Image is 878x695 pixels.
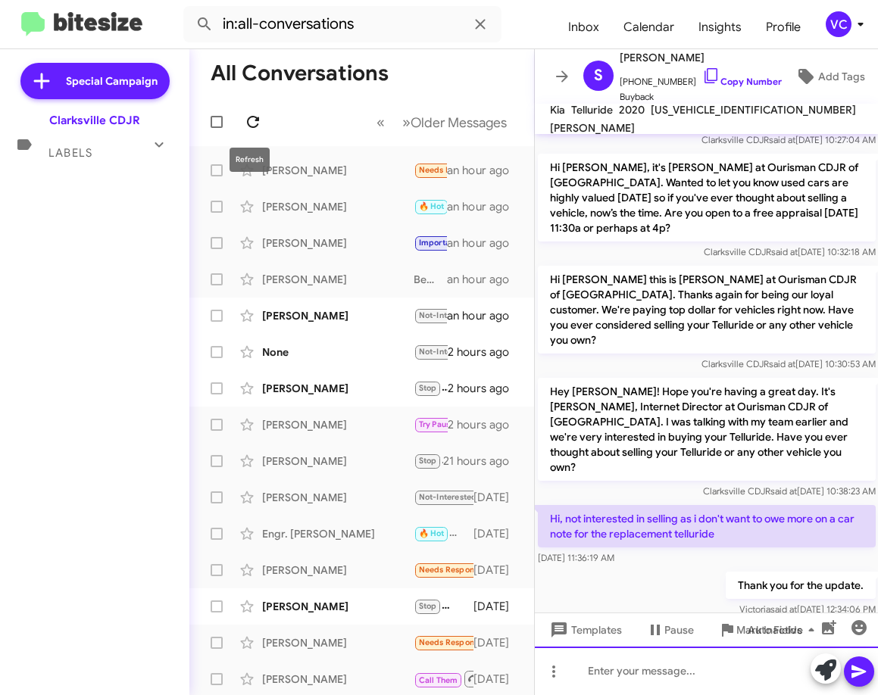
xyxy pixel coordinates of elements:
[538,378,876,481] p: Hey [PERSON_NAME]! Hope you're having a great day. It's [PERSON_NAME], Internet Director at Ouris...
[49,113,140,128] div: Clarksville CDJR
[414,525,473,542] div: My apologies for the late reply.
[183,6,501,42] input: Search
[262,453,414,469] div: [PERSON_NAME]
[414,161,447,179] div: Hi, not interested in selling as i don't want to owe more on a car note for the replacement tellu...
[419,528,445,538] span: 🔥 Hot
[262,272,414,287] div: [PERSON_NAME]
[701,134,875,145] span: Clarksville CDJR [DATE] 10:27:04 AM
[754,5,813,49] a: Profile
[262,199,414,214] div: [PERSON_NAME]
[664,616,694,644] span: Pause
[414,561,473,578] div: Removed a like from “At what price would you be willing to buy?”
[702,76,782,87] a: Copy Number
[419,456,437,466] span: Stop
[818,63,865,90] span: Add Tags
[702,485,875,497] span: Clarksville CDJR [DATE] 10:38:23 AM
[414,669,473,688] div: No
[535,616,634,644] button: Templates
[414,234,447,251] div: Are you available to visit the dealership [DATE] or does [DATE] work best for you?
[620,89,782,104] span: Buyback
[447,163,521,178] div: an hour ago
[414,597,473,615] div: Stop
[262,308,414,323] div: [PERSON_NAME]
[419,201,445,211] span: 🔥 Hot
[20,63,170,99] a: Special Campaign
[262,163,414,178] div: [PERSON_NAME]
[414,272,447,287] div: Best*
[262,635,414,650] div: [PERSON_NAME]
[262,672,414,687] div: [PERSON_NAME]
[419,492,477,502] span: Not-Interested
[538,266,876,354] p: Hi [PERSON_NAME] this is [PERSON_NAME] at Ourisman CDJR of [GEOGRAPHIC_DATA]. Thanks again for be...
[736,616,833,644] button: Auto Fields
[538,552,614,563] span: [DATE] 11:36:19 AM
[571,103,613,117] span: Telluride
[377,113,385,132] span: «
[230,148,270,172] div: Refresh
[611,5,686,49] a: Calendar
[414,634,473,651] div: 45k
[538,154,876,242] p: Hi [PERSON_NAME], it's [PERSON_NAME] at Ourisman CDJR of [GEOGRAPHIC_DATA]. Wanted to let you kno...
[550,121,635,135] span: [PERSON_NAME]
[393,107,516,138] button: Next
[262,490,414,505] div: [PERSON_NAME]
[414,198,447,215] div: I see that. Thank you. We will see you [DATE]!
[620,48,782,67] span: [PERSON_NAME]
[448,417,521,432] div: 2 hours ago
[447,199,521,214] div: an hour ago
[770,603,796,615] span: said at
[211,61,389,86] h1: All Conversations
[402,113,411,132] span: »
[447,308,521,323] div: an hour ago
[594,64,603,88] span: S
[48,146,92,160] span: Labels
[447,272,521,287] div: an hour ago
[768,358,795,369] span: said at
[686,5,754,49] span: Insights
[473,599,522,614] div: [DATE]
[651,103,856,117] span: [US_VEHICLE_IDENTIFICATION_NUMBER]
[748,616,820,644] span: Auto Fields
[414,343,448,360] div: No thanks. You can take me off your list. I bought more than 20 vehicles from you, but I bought m...
[473,672,522,687] div: [DATE]
[419,347,477,357] span: Not-Interested
[419,238,458,248] span: Important
[770,485,796,497] span: said at
[419,419,463,429] span: Try Pausing
[725,572,875,599] p: Thank you for the update.
[419,675,458,685] span: Call Them
[443,453,522,469] div: 21 hours ago
[262,235,414,251] div: [PERSON_NAME]
[473,490,522,505] div: [DATE]
[768,134,795,145] span: said at
[419,165,483,175] span: Needs Response
[262,599,414,614] div: [PERSON_NAME]
[414,307,447,324] div: Don't need anything thanks
[556,5,611,49] a: Inbox
[368,107,516,138] nav: Page navigation example
[262,417,414,432] div: [PERSON_NAME]
[447,235,521,251] div: an hour ago
[262,344,414,360] div: None
[448,344,521,360] div: 2 hours ago
[419,637,483,647] span: Needs Response
[473,563,522,578] div: [DATE]
[701,358,875,369] span: Clarksville CDJR [DATE] 10:30:53 AM
[411,114,507,131] span: Older Messages
[619,103,645,117] span: 2020
[419,601,437,611] span: Stop
[473,635,522,650] div: [DATE]
[414,416,448,433] div: Im checking the status for ypu now
[414,452,443,469] div: Stop
[813,11,861,37] button: VC
[414,379,448,397] div: Wrong number
[770,246,797,257] span: said at
[620,67,782,89] span: [PHONE_NUMBER]
[262,526,414,541] div: Engr. [PERSON_NAME]
[782,63,877,90] button: Add Tags
[414,488,473,506] div: Thank you so much [PERSON_NAME] for your help and time. I have already purchased a vehicle 🎉 and ...
[262,563,414,578] div: [PERSON_NAME]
